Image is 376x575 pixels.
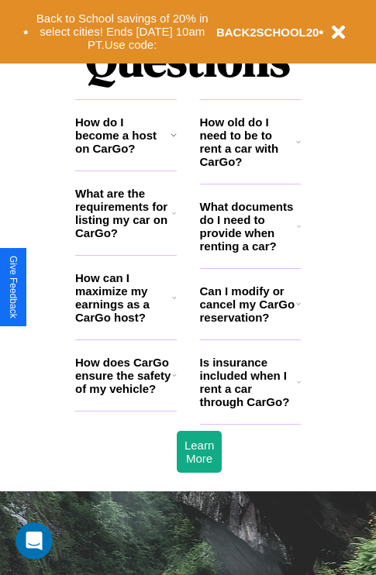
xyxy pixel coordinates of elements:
h3: How can I maximize my earnings as a CarGo host? [75,271,172,324]
b: BACK2SCHOOL20 [216,26,319,39]
h3: Is insurance included when I rent a car through CarGo? [200,356,297,408]
h3: How does CarGo ensure the safety of my vehicle? [75,356,172,395]
h3: How old do I need to be to rent a car with CarGo? [200,115,297,168]
button: Learn More [177,431,222,473]
h3: What documents do I need to provide when renting a car? [200,200,298,253]
div: Give Feedback [8,256,19,318]
h3: How do I become a host on CarGo? [75,115,171,155]
h3: What are the requirements for listing my car on CarGo? [75,187,172,239]
button: Back to School savings of 20% in select cities! Ends [DATE] 10am PT.Use code: [29,8,216,56]
iframe: Intercom live chat [16,522,53,560]
h3: Can I modify or cancel my CarGo reservation? [200,284,296,324]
